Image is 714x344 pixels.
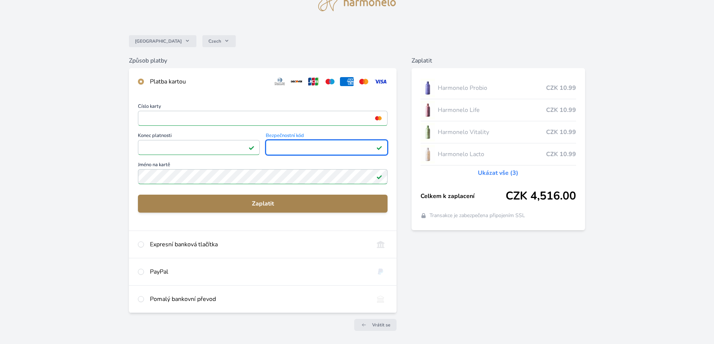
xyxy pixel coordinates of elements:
[208,38,221,44] span: Czech
[138,104,388,111] span: Číslo karty
[374,77,388,86] img: visa.svg
[546,150,576,159] span: CZK 10.99
[129,35,196,47] button: [GEOGRAPHIC_DATA]
[438,128,546,137] span: Harmonelo Vitality
[421,101,435,119] img: CLEAN_LIFE_se_stinem_x-lo.jpg
[266,133,388,140] span: Bezpečnostní kód
[248,144,254,150] img: Platné pole
[438,150,546,159] span: Harmonelo Lacto
[430,212,525,219] span: Transakce je zabezpečena připojením SSL
[150,240,368,249] div: Expresní banková tlačítka
[138,162,388,169] span: Jméno na kartě
[290,77,304,86] img: discover.svg
[372,322,391,328] span: Vrátit se
[150,77,267,86] div: Platba kartou
[421,145,435,164] img: CLEAN_LACTO_se_stinem_x-hi-lo.jpg
[138,195,388,213] button: Zaplatit
[374,295,388,304] img: bankTransfer_IBAN.svg
[421,192,506,201] span: Celkem k zaplacení
[340,77,354,86] img: amex.svg
[323,77,337,86] img: maestro.svg
[273,77,287,86] img: diners.svg
[438,106,546,115] span: Harmonelo Life
[129,56,397,65] h6: Způsob platby
[421,79,435,97] img: CLEAN_PROBIO_se_stinem_x-lo.jpg
[376,144,382,150] img: Platné pole
[546,106,576,115] span: CZK 10.99
[546,128,576,137] span: CZK 10.99
[144,199,382,208] span: Zaplatit
[376,174,382,180] img: Platné pole
[269,142,384,153] iframe: Iframe pro bezpečnostní kód
[141,142,256,153] iframe: Iframe pro datum vypršení platnosti
[141,113,384,124] iframe: Iframe pro číslo karty
[506,189,576,203] span: CZK 4,516.00
[138,169,388,184] input: Jméno na kartěPlatné pole
[354,319,397,331] a: Vrátit se
[438,83,546,92] span: Harmonelo Probio
[138,133,260,140] span: Konec platnosti
[135,38,182,44] span: [GEOGRAPHIC_DATA]
[374,267,388,276] img: paypal.svg
[150,295,368,304] div: Pomalý bankovní převod
[373,115,383,122] img: mc
[357,77,371,86] img: mc.svg
[421,123,435,141] img: CLEAN_VITALITY_se_stinem_x-lo.jpg
[478,168,518,177] a: Ukázat vše (3)
[374,240,388,249] img: onlineBanking_CZ.svg
[546,83,576,92] span: CZK 10.99
[307,77,320,86] img: jcb.svg
[412,56,585,65] h6: Zaplatit
[202,35,236,47] button: Czech
[150,267,368,276] div: PayPal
